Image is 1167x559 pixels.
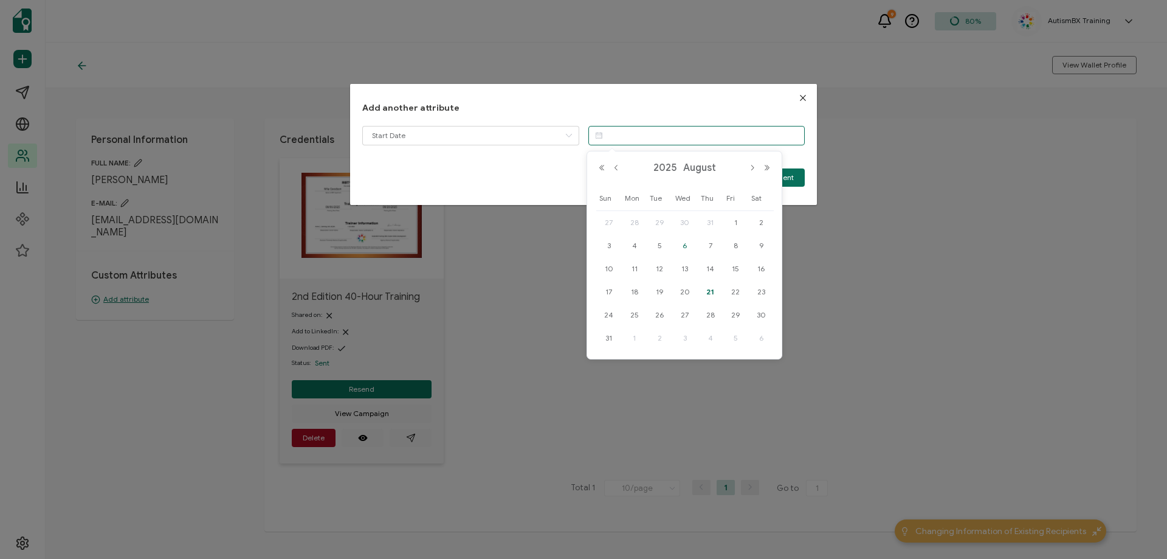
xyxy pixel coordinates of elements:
th: Sat [748,186,774,211]
span: 27 [678,308,692,322]
span: 10 [602,262,616,276]
span: 21 [703,285,718,299]
span: 5 [652,238,667,253]
span: 4 [627,238,642,253]
span: 8 [728,238,743,253]
span: 5 [728,331,743,345]
span: 6 [754,331,768,345]
th: Tue [647,186,672,211]
button: Next Year [760,164,774,172]
span: 13 [678,262,692,276]
span: August [680,162,719,174]
span: 15 [728,262,743,276]
th: Sun [596,186,622,211]
span: 25 [627,308,642,322]
span: 14 [703,262,718,276]
span: 1 [627,331,642,345]
span: 31 [602,331,616,345]
span: 28 [703,308,718,322]
span: 30 [678,215,692,230]
span: 18 [627,285,642,299]
span: 12 [652,262,667,276]
th: Mon [622,186,647,211]
span: 31 [703,215,718,230]
button: Previous Month [609,164,624,172]
span: 16 [754,262,768,276]
span: 2 [652,331,667,345]
span: 26 [652,308,667,322]
span: 24 [602,308,616,322]
span: 7 [703,238,718,253]
span: 11 [627,262,642,276]
button: Previous Year [594,164,609,172]
span: 2025 [650,162,680,174]
span: 3 [602,238,616,253]
span: 1 [728,215,743,230]
span: 23 [754,285,768,299]
span: 3 [678,331,692,345]
iframe: Chat Widget [1106,501,1167,559]
span: 20 [678,285,692,299]
span: 29 [652,215,667,230]
input: Choose attribute [362,126,579,145]
span: 28 [627,215,642,230]
span: 29 [728,308,743,322]
th: Thu [698,186,723,211]
button: Close [789,84,817,112]
span: 19 [652,285,667,299]
span: 9 [754,238,768,253]
span: 22 [728,285,743,299]
span: 30 [754,308,768,322]
span: 17 [602,285,616,299]
button: Next Month [745,164,760,172]
h1: Add another attribute [362,102,805,114]
span: 4 [703,331,718,345]
span: 2 [754,215,768,230]
div: dialog [350,84,817,205]
span: 6 [678,238,692,253]
th: Fri [723,186,749,211]
th: Wed [672,186,698,211]
span: 27 [602,215,616,230]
